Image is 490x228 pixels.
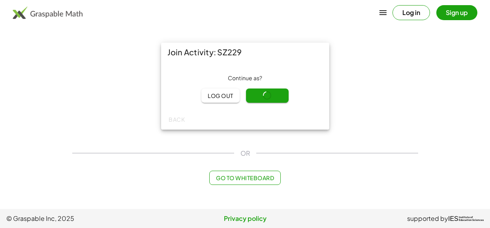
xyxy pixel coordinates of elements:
span: supported by [407,214,448,223]
button: Go to Whiteboard [209,171,281,185]
a: Privacy policy [165,214,325,223]
span: © Graspable Inc, 2025 [6,214,165,223]
div: Continue as ? [167,74,323,82]
span: OR [240,149,250,158]
button: Log out [201,89,240,103]
button: Log in [392,5,430,20]
a: IESInstitute ofEducation Sciences [448,214,484,223]
span: IES [448,215,458,222]
div: Join Activity: SZ229 [161,43,329,62]
span: Log out [208,92,233,99]
button: Sign up [436,5,477,20]
span: Go to Whiteboard [216,174,274,181]
span: Institute of Education Sciences [459,216,484,222]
